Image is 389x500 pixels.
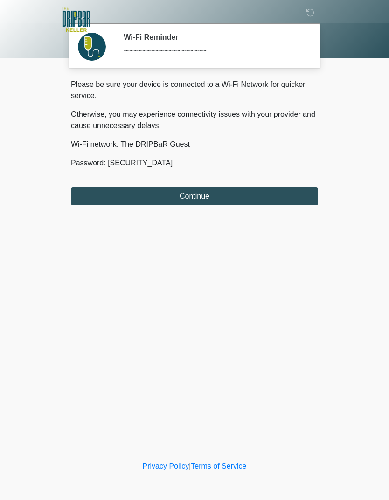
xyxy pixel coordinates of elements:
[71,157,318,169] p: Password: [SECURITY_DATA]
[191,462,246,470] a: Terms of Service
[71,79,318,101] p: Please be sure your device is connected to a Wi-Fi Network for quicker service.
[124,45,304,57] div: ~~~~~~~~~~~~~~~~~~~
[71,139,318,150] p: Wi-Fi network: The DRIPBaR Guest
[189,462,191,470] a: |
[143,462,189,470] a: Privacy Policy
[62,7,90,32] img: The DRIPBaR - Keller Logo
[78,33,106,61] img: Agent Avatar
[71,187,318,205] button: Continue
[71,109,318,131] p: Otherwise, you may experience connectivity issues with your provider and cause unnecessary delays.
